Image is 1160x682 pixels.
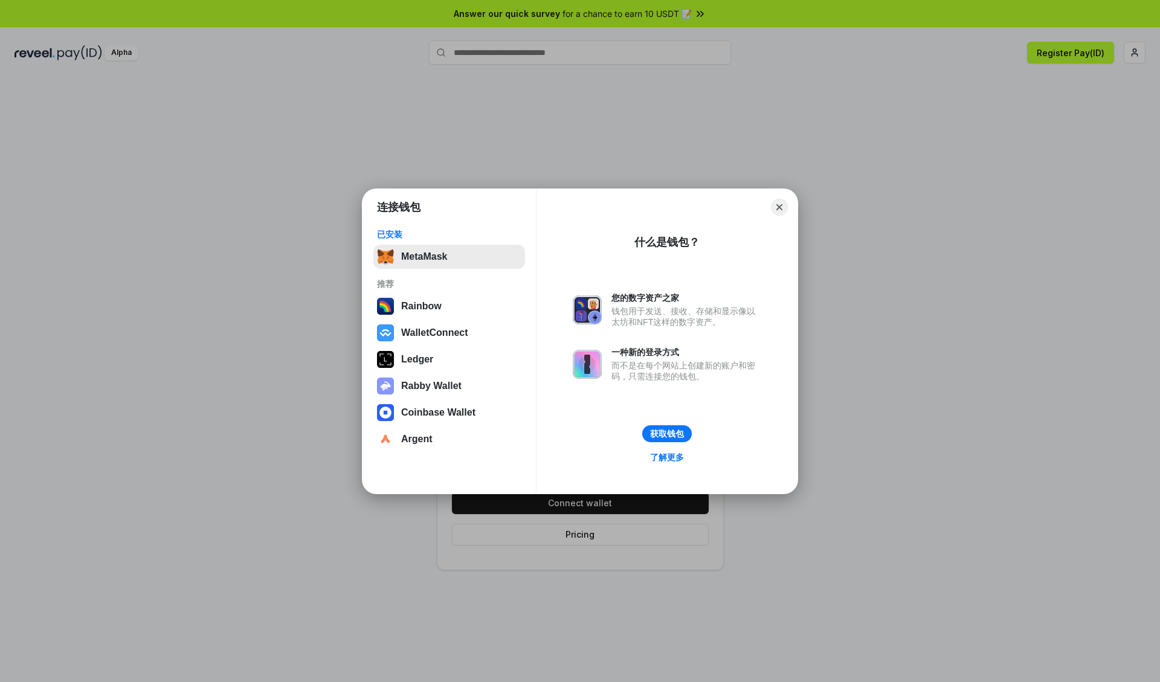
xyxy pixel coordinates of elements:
[373,347,525,372] button: Ledger
[373,321,525,345] button: WalletConnect
[634,235,700,249] div: 什么是钱包？
[573,350,602,379] img: svg+xml,%3Csvg%20xmlns%3D%22http%3A%2F%2Fwww.w3.org%2F2000%2Fsvg%22%20fill%3D%22none%22%20viewBox...
[401,354,433,365] div: Ledger
[650,428,684,439] div: 获取钱包
[377,378,394,394] img: svg+xml,%3Csvg%20xmlns%3D%22http%3A%2F%2Fwww.w3.org%2F2000%2Fsvg%22%20fill%3D%22none%22%20viewBox...
[401,381,462,391] div: Rabby Wallet
[377,351,394,368] img: svg+xml,%3Csvg%20xmlns%3D%22http%3A%2F%2Fwww.w3.org%2F2000%2Fsvg%22%20width%3D%2228%22%20height%3...
[643,449,691,465] a: 了解更多
[611,347,761,358] div: 一种新的登录方式
[377,229,521,240] div: 已安装
[650,452,684,463] div: 了解更多
[373,401,525,425] button: Coinbase Wallet
[373,245,525,269] button: MetaMask
[611,292,761,303] div: 您的数字资产之家
[401,251,447,262] div: MetaMask
[611,306,761,327] div: 钱包用于发送、接收、存储和显示像以太坊和NFT这样的数字资产。
[373,427,525,451] button: Argent
[611,360,761,382] div: 而不是在每个网站上创建新的账户和密码，只需连接您的钱包。
[642,425,692,442] button: 获取钱包
[377,278,521,289] div: 推荐
[573,295,602,324] img: svg+xml,%3Csvg%20xmlns%3D%22http%3A%2F%2Fwww.w3.org%2F2000%2Fsvg%22%20fill%3D%22none%22%20viewBox...
[377,324,394,341] img: svg+xml,%3Csvg%20width%3D%2228%22%20height%3D%2228%22%20viewBox%3D%220%200%2028%2028%22%20fill%3D...
[401,327,468,338] div: WalletConnect
[771,199,788,216] button: Close
[377,298,394,315] img: svg+xml,%3Csvg%20width%3D%22120%22%20height%3D%22120%22%20viewBox%3D%220%200%20120%20120%22%20fil...
[401,407,475,418] div: Coinbase Wallet
[377,200,420,214] h1: 连接钱包
[373,374,525,398] button: Rabby Wallet
[401,434,433,445] div: Argent
[373,294,525,318] button: Rainbow
[377,431,394,448] img: svg+xml,%3Csvg%20width%3D%2228%22%20height%3D%2228%22%20viewBox%3D%220%200%2028%2028%22%20fill%3D...
[401,301,442,312] div: Rainbow
[377,248,394,265] img: svg+xml,%3Csvg%20fill%3D%22none%22%20height%3D%2233%22%20viewBox%3D%220%200%2035%2033%22%20width%...
[377,404,394,421] img: svg+xml,%3Csvg%20width%3D%2228%22%20height%3D%2228%22%20viewBox%3D%220%200%2028%2028%22%20fill%3D...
